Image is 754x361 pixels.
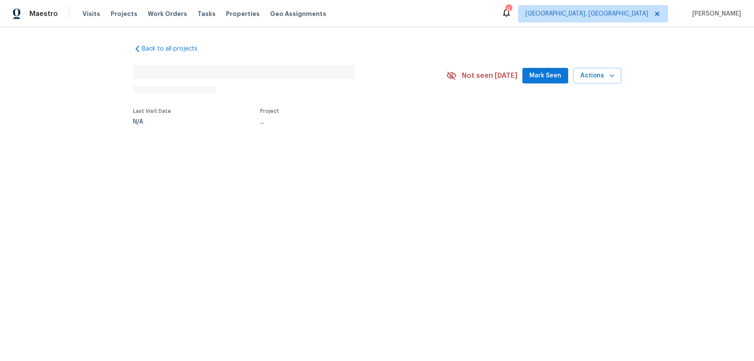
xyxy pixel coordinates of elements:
div: N/A [133,119,171,125]
span: Geo Assignments [270,10,326,18]
span: [GEOGRAPHIC_DATA], [GEOGRAPHIC_DATA] [525,10,648,18]
span: Mark Seen [529,70,561,81]
div: ... [260,119,426,125]
button: Mark Seen [522,68,568,84]
span: Visits [83,10,100,18]
span: Work Orders [148,10,187,18]
span: Properties [226,10,260,18]
span: Not seen [DATE] [462,71,517,80]
span: Projects [111,10,137,18]
span: Tasks [197,11,216,17]
div: 6 [506,5,512,14]
button: Actions [573,68,621,84]
span: Project [260,109,279,114]
span: Last Visit Date [133,109,171,114]
a: Back to all projects [133,45,216,53]
span: [PERSON_NAME] [689,10,741,18]
span: Maestro [29,10,58,18]
span: Actions [580,70,614,81]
